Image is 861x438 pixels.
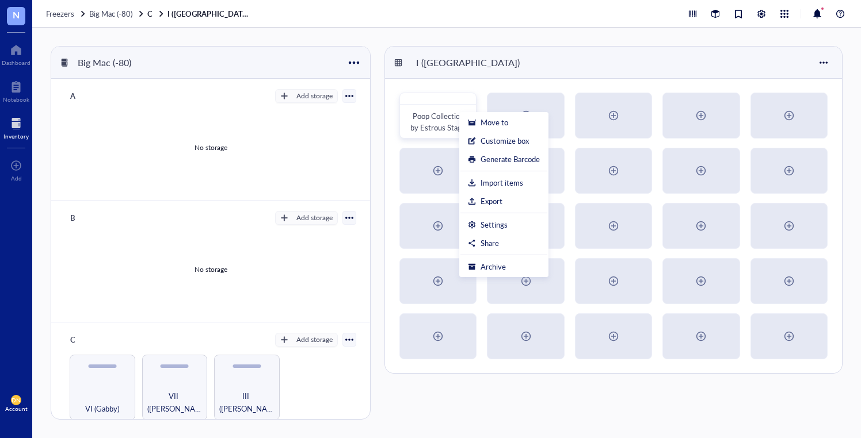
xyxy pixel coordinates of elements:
[65,210,134,226] div: B
[411,53,525,72] div: I ([GEOGRAPHIC_DATA])
[12,397,21,404] span: DN
[65,332,134,348] div: C
[481,238,499,248] div: Share
[296,91,333,101] div: Add storage
[296,335,333,345] div: Add storage
[481,196,502,206] div: Export
[147,9,254,19] a: CI ([GEOGRAPHIC_DATA])
[5,405,28,412] div: Account
[195,264,227,275] div: No storage
[3,96,29,103] div: Notebook
[11,175,22,182] div: Add
[481,136,529,146] div: Customize box
[481,117,508,128] div: Move to
[410,110,467,144] span: Poop Collection by Estrous Stage (Cohort 1)
[2,59,31,66] div: Dashboard
[481,220,508,230] div: Settings
[46,9,87,19] a: Freezers
[195,143,227,153] div: No storage
[85,402,119,415] span: VI (Gabby)
[3,78,29,103] a: Notebook
[481,262,506,272] div: Archive
[3,114,29,140] a: Inventory
[275,333,338,347] button: Add storage
[3,133,29,140] div: Inventory
[147,390,203,415] span: VII ([PERSON_NAME])
[65,88,134,104] div: A
[296,213,333,223] div: Add storage
[275,211,338,225] button: Add storage
[481,178,523,188] div: Import items
[275,89,338,103] button: Add storage
[89,8,132,19] span: Big Mac (-80)
[73,53,142,72] div: Big Mac (-80)
[219,390,275,415] span: III ([PERSON_NAME])
[13,7,20,22] span: N
[46,8,74,19] span: Freezers
[2,41,31,66] a: Dashboard
[89,9,145,19] a: Big Mac (-80)
[481,154,540,164] div: Generate Barcode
